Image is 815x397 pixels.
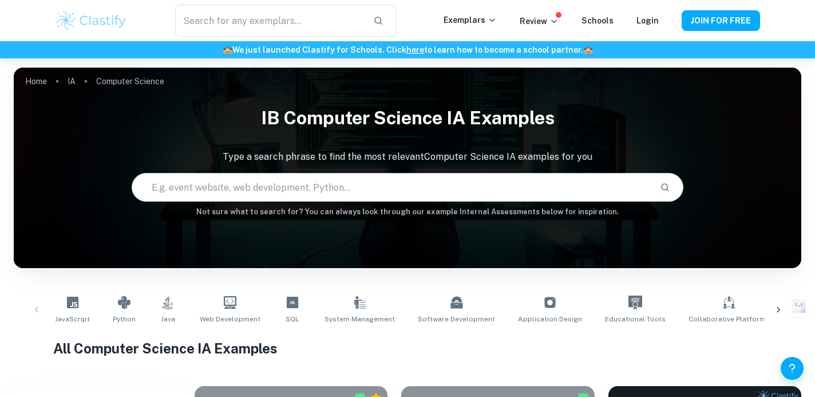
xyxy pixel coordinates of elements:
a: here [406,45,424,54]
input: E.g. event website, web development, Python... [132,171,650,203]
span: Educational Tools [605,314,666,324]
span: SQL [286,314,299,324]
button: JOIN FOR FREE [682,10,760,31]
span: System Management [325,314,395,324]
p: Review [520,15,559,27]
a: Schools [581,16,614,25]
h6: We just launched Clastify for Schools. Click to learn how to become a school partner. [2,44,813,56]
button: Help and Feedback [781,357,804,380]
img: Clastify logo [55,9,128,32]
h1: IB Computer Science IA examples [14,100,801,136]
span: Web Development [200,314,260,324]
span: Application Design [518,314,582,324]
a: IA [68,73,76,89]
input: Search for any exemplars... [175,5,364,37]
h6: Not sure what to search for? You can always look through our example Internal Assessments below f... [14,206,801,218]
span: Java [161,314,175,324]
span: 🏫 [223,45,232,54]
span: Collaborative Platforms [689,314,770,324]
span: Software Development [418,314,495,324]
p: Type a search phrase to find the most relevant Computer Science IA examples for you [14,150,801,164]
a: Home [25,73,47,89]
a: Login [636,16,659,25]
h1: All Computer Science IA Examples [53,338,762,359]
p: Exemplars [444,14,497,26]
span: 🏫 [583,45,593,54]
button: Search [655,178,675,197]
span: Python [113,314,136,324]
span: JavaScript [55,314,90,324]
p: Computer Science [96,75,164,88]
